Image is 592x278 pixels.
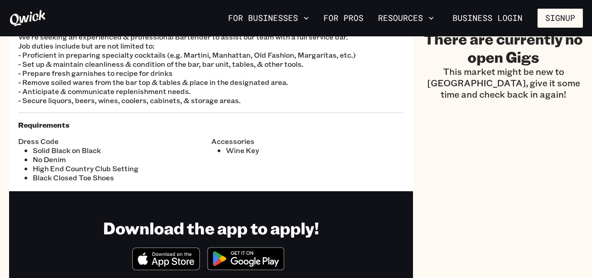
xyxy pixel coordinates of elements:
a: Business Login [445,9,530,28]
button: Resources [374,10,438,26]
h1: Download the app to apply! [103,218,319,238]
li: Black Closed Toe Shoes [33,173,211,182]
li: Solid Black on Black [33,146,211,155]
img: Get it on Google Play [202,242,290,276]
p: This market might be new to [GEOGRAPHIC_DATA], give it some time and check back in again! [424,66,583,100]
span: Dress Code [18,137,211,146]
li: Wine Key [226,146,404,155]
p: We're seeking an experienced & professional Bartender to assist our team with a full service bar.... [18,32,404,105]
button: For Businesses [224,10,313,26]
h5: Requirements [18,120,404,129]
a: For Pros [320,10,367,26]
li: High End Country Club Setting [33,164,211,173]
span: Accessories [211,137,404,146]
li: No Denim [33,155,211,164]
h2: There are currently no open Gigs [424,30,583,66]
button: Signup [537,9,583,28]
a: Download on the App Store [132,263,200,272]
